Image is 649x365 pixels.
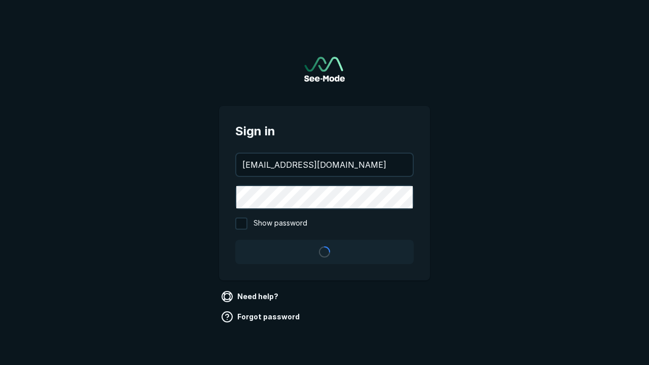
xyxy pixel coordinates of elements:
img: See-Mode Logo [304,57,345,82]
a: Forgot password [219,309,304,325]
a: Need help? [219,288,282,305]
span: Sign in [235,122,414,140]
input: your@email.com [236,154,413,176]
a: Go to sign in [304,57,345,82]
span: Show password [254,217,307,230]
